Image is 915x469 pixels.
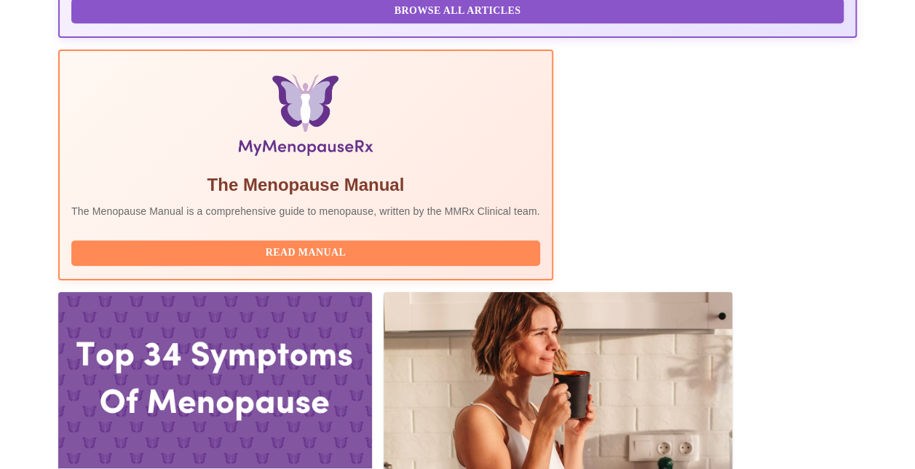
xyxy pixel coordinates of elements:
[86,2,829,20] span: Browse All Articles
[71,240,540,266] button: Read Manual
[71,245,544,258] a: Read Manual
[71,204,540,218] p: The Menopause Manual is a comprehensive guide to menopause, written by the MMRx Clinical team.
[71,4,847,16] a: Browse All Articles
[71,173,540,197] h5: The Menopause Manual
[146,74,465,162] img: Menopause Manual
[86,244,526,262] span: Read Manual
